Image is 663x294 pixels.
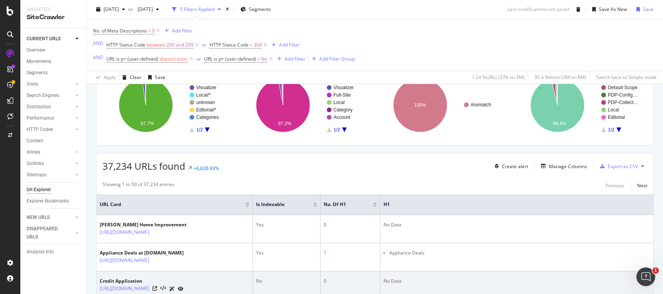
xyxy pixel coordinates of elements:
span: URL Card [100,201,244,208]
span: 304 [254,39,262,50]
text: Default-Scope [608,85,638,90]
div: Previous [606,182,624,189]
div: Explorer Bookmarks [27,197,69,205]
span: No. of H1 [324,201,361,208]
text: 1/2 [608,127,615,133]
span: HTTP Status Code [210,41,249,48]
svg: A chart. [377,71,508,139]
button: Switch back to Simple mode [593,71,657,84]
button: Add Filter [161,26,193,36]
div: SiteCrawler [27,13,80,22]
button: [DATE] [134,3,162,16]
span: 37,234 URLs found [102,160,185,172]
div: times [224,5,231,13]
a: Search Engines [27,91,73,100]
div: 1 [324,249,377,256]
text: 97.2% [278,121,291,126]
button: View HTML Source [160,286,166,291]
a: Segments [27,69,81,77]
button: AND [93,54,103,61]
text: 96.4% [553,121,566,126]
div: 1.24 % URLs ( 37K on 3M ) [472,74,525,81]
svg: A chart. [240,71,371,139]
div: Inlinks [27,148,40,156]
button: or [202,41,206,48]
div: Save As New [599,6,627,13]
button: AND [93,39,103,47]
div: Apply [104,74,116,81]
div: or [196,56,201,62]
div: Visits [27,80,38,88]
a: Inlinks [27,148,73,156]
div: Add Filter [285,56,305,62]
div: Outlinks [27,160,44,168]
div: AND [93,40,103,47]
li: Appliance Deals [389,249,650,256]
button: Next [637,181,647,190]
div: Clear [130,74,142,81]
button: Segments [237,3,274,16]
div: No Data [383,221,650,228]
button: [DATE] [93,3,128,16]
span: URL is p+ (user-defined) [106,56,158,62]
div: CURRENT URLS [27,35,61,43]
button: Export as CSV [597,160,638,172]
div: Sitemaps [27,171,47,179]
div: Save [155,74,165,81]
text: Visualizer [196,85,217,90]
div: Create alert [502,163,528,170]
a: Movements [27,57,81,66]
button: Save [633,3,654,16]
text: 97.7% [140,121,154,127]
div: 35.4 % Visits ( 3M on 8M ) [534,74,586,81]
a: [URL][DOMAIN_NAME] [100,285,149,292]
div: Manage Columns [549,163,587,170]
text: Local [608,107,619,113]
button: Previous [606,181,624,190]
a: Explorer Bookmarks [27,197,81,205]
a: CURRENT URLS [27,35,73,43]
button: Add Filter [274,54,305,64]
text: Category [333,107,353,113]
div: Showing 1 to 50 of 37,234 entries [102,181,175,190]
button: Save [145,71,165,84]
button: Create alert [491,160,528,172]
div: A chart. [102,71,234,139]
text: Categories [196,115,219,120]
div: NEW URLS [27,213,50,222]
button: Apply [93,71,116,84]
div: Add Filter [279,41,300,48]
div: Overview [27,46,45,54]
div: Export as CSV [608,163,638,170]
span: H1 [383,201,638,208]
text: Visualizer [333,85,354,90]
svg: A chart. [514,71,645,139]
span: = [148,27,151,34]
div: 0 [324,221,377,228]
div: Performance [27,114,54,122]
text: Local/* [196,92,211,98]
text: 100% [414,102,426,108]
span: Is Indexable [256,201,301,208]
div: HTTP Codes [27,125,53,134]
a: AI Url Details [169,285,175,293]
a: Analysis Info [27,248,81,256]
a: Visit Online Page [152,286,157,291]
div: Add Filter Group [319,56,355,62]
span: 2025 Apr. 26th [134,6,153,13]
a: Outlinks [27,160,73,168]
a: Sitemaps [27,171,73,179]
a: NEW URLS [27,213,73,222]
div: Distribution [27,103,51,111]
button: Manage Columns [538,161,587,171]
div: Credit Application [100,278,183,285]
div: Content [27,137,43,145]
div: Movements [27,57,51,66]
text: 1/2 [196,127,203,133]
text: Editorial/* [196,107,217,113]
a: Overview [27,46,81,54]
span: HTTP Status Code [106,41,145,48]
